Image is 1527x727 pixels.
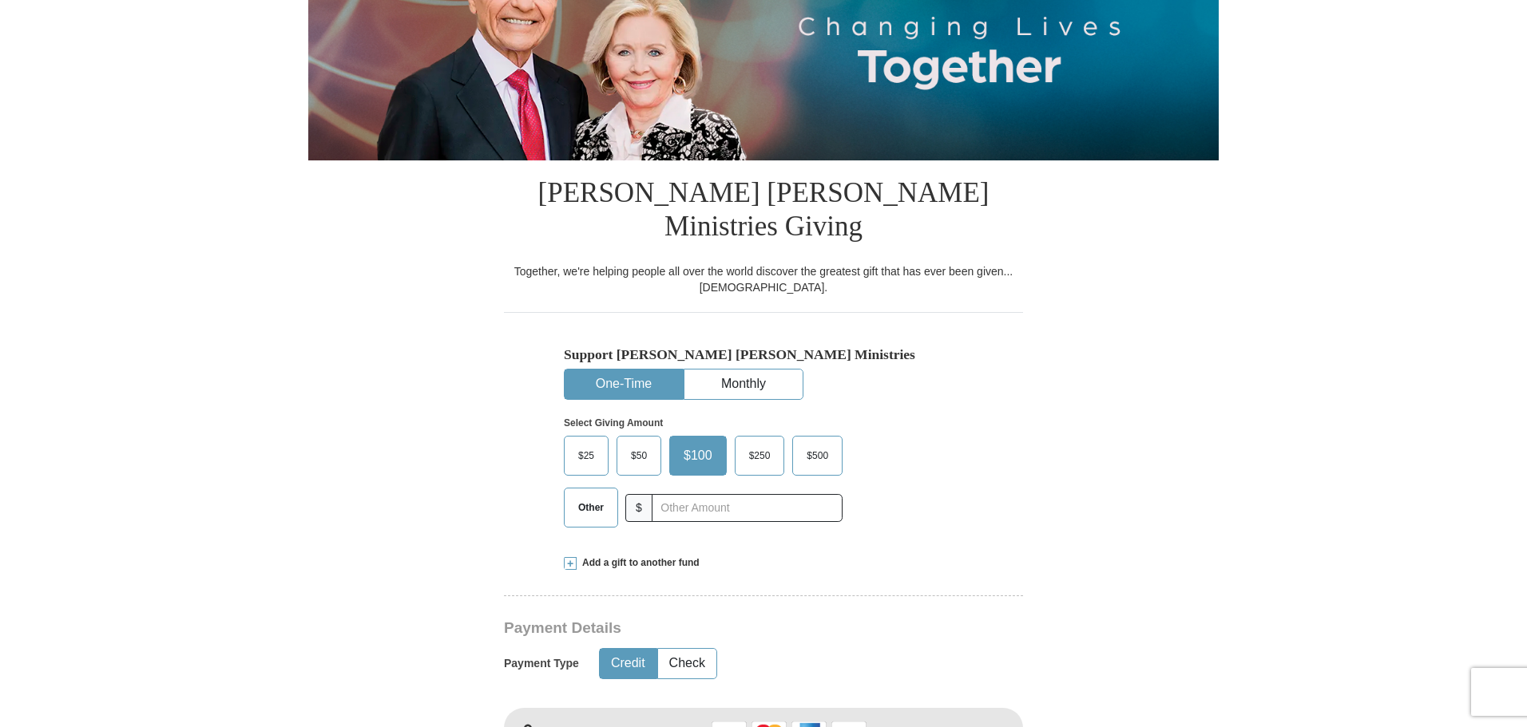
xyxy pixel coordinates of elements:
[564,346,963,363] h5: Support [PERSON_NAME] [PERSON_NAME] Ministries
[504,619,911,638] h3: Payment Details
[565,369,683,399] button: One-Time
[504,657,579,670] h5: Payment Type
[577,556,700,570] span: Add a gift to another fund
[658,649,716,678] button: Check
[741,444,779,468] span: $250
[684,369,803,399] button: Monthly
[652,494,843,522] input: Other Amount
[676,444,720,468] span: $100
[564,417,663,429] strong: Select Giving Amount
[504,263,1023,295] div: Together, we're helping people all over the world discover the greatest gift that has ever been g...
[570,444,602,468] span: $25
[504,160,1023,263] h1: [PERSON_NAME] [PERSON_NAME] Ministries Giving
[623,444,655,468] span: $50
[625,494,652,522] span: $
[570,496,612,520] span: Other
[799,444,836,468] span: $500
[600,649,656,678] button: Credit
